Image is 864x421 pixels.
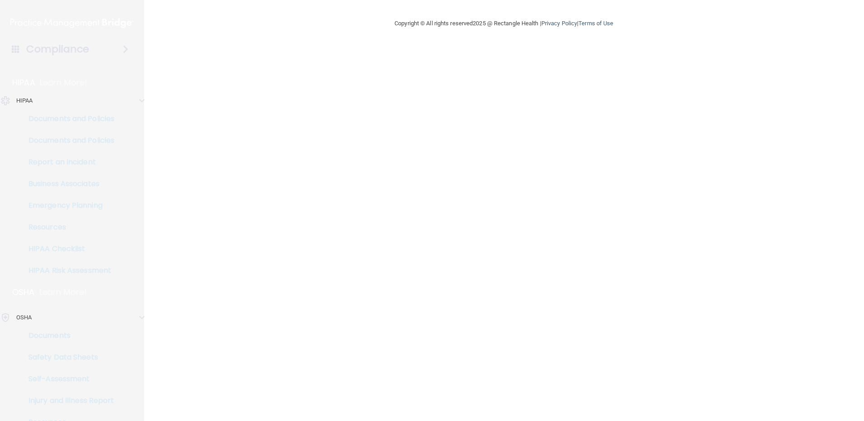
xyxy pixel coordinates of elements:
p: HIPAA Checklist [6,244,129,253]
p: Business Associates [6,179,129,188]
a: Privacy Policy [541,20,577,27]
img: PMB logo [10,14,133,32]
p: HIPAA Risk Assessment [6,266,129,275]
p: Documents and Policies [6,114,129,123]
p: Emergency Planning [6,201,129,210]
p: Safety Data Sheets [6,353,129,362]
p: HIPAA [12,77,35,88]
p: Learn More! [40,77,88,88]
p: HIPAA [16,95,33,106]
p: Learn More! [39,287,87,298]
a: Terms of Use [578,20,613,27]
div: Copyright © All rights reserved 2025 @ Rectangle Health | | [339,9,669,38]
p: Injury and Illness Report [6,396,129,405]
h4: Compliance [26,43,89,56]
p: Resources [6,223,129,232]
p: Documents [6,331,129,340]
p: Report an Incident [6,158,129,167]
p: OSHA [12,287,35,298]
p: Self-Assessment [6,374,129,384]
p: OSHA [16,312,32,323]
p: Documents and Policies [6,136,129,145]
